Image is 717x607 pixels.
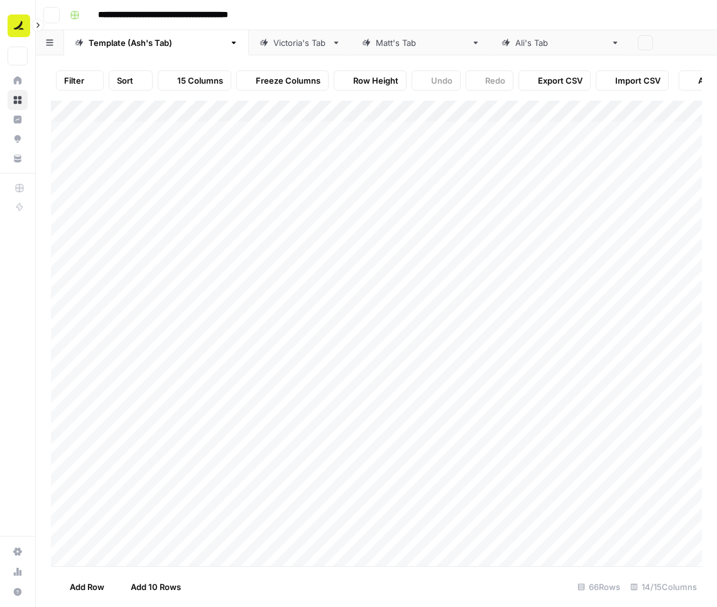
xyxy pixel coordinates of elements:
[353,74,398,87] span: Row Height
[256,74,320,87] span: Freeze Columns
[56,70,104,91] button: Filter
[8,90,28,110] a: Browse
[412,70,461,91] button: Undo
[491,30,630,55] a: [PERSON_NAME]'s Tab
[8,542,28,562] a: Settings
[131,581,181,593] span: Add 10 Rows
[8,148,28,169] a: Your Data
[8,109,28,130] a: Insights
[596,70,669,91] button: Import CSV
[376,36,466,49] div: [PERSON_NAME]'s Tab
[8,582,28,602] button: Help + Support
[51,577,112,597] button: Add Row
[538,74,583,87] span: Export CSV
[64,30,249,55] a: Template ([PERSON_NAME]'s Tab)
[8,562,28,582] a: Usage
[8,129,28,149] a: Opportunities
[431,74,452,87] span: Undo
[615,74,660,87] span: Import CSV
[466,70,513,91] button: Redo
[8,10,28,42] button: Workspace: Ramp
[70,581,104,593] span: Add Row
[177,74,223,87] span: 15 Columns
[572,577,625,597] div: 66 Rows
[249,30,351,55] a: Victoria's Tab
[8,14,30,37] img: Ramp Logo
[273,36,327,49] div: Victoria's Tab
[64,74,84,87] span: Filter
[515,36,606,49] div: [PERSON_NAME]'s Tab
[485,74,505,87] span: Redo
[89,36,224,49] div: Template ([PERSON_NAME]'s Tab)
[625,577,702,597] div: 14/15 Columns
[518,70,591,91] button: Export CSV
[109,70,153,91] button: Sort
[8,70,28,91] a: Home
[236,70,329,91] button: Freeze Columns
[117,74,133,87] span: Sort
[351,30,491,55] a: [PERSON_NAME]'s Tab
[334,70,407,91] button: Row Height
[112,577,189,597] button: Add 10 Rows
[158,70,231,91] button: 15 Columns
